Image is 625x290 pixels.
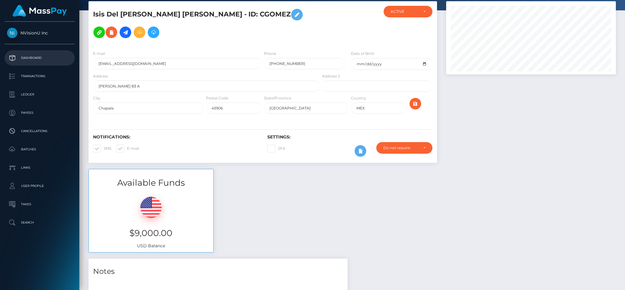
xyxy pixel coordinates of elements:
span: NVisionU Inc [5,30,75,36]
p: Taxes [7,200,72,209]
div: ACTIVE [391,9,418,14]
img: USD.png [140,197,162,218]
img: MassPay Logo [13,5,67,17]
p: User Profile [7,181,72,191]
h4: Notes [93,266,343,277]
p: Batches [7,145,72,154]
p: Ledger [7,90,72,99]
label: Country [351,95,366,101]
a: Batches [5,142,75,157]
label: City [93,95,100,101]
div: USD Balance [89,189,213,252]
h3: $9,000.00 [93,227,209,239]
a: Transactions [5,69,75,84]
a: Search [5,215,75,230]
label: Address 2 [322,73,340,79]
a: Payees [5,105,75,120]
label: E-mail [116,145,139,152]
label: E-mail [93,51,105,56]
a: Initiate Payout [120,27,131,38]
a: User Profile [5,178,75,194]
a: Taxes [5,197,75,212]
img: NVisionU Inc [7,28,17,38]
label: 2FA [267,145,285,152]
p: Cancellations [7,127,72,136]
label: Postal Code [206,95,228,101]
a: Cancellations [5,124,75,139]
button: Do not require [376,142,432,154]
label: SMS [93,145,111,152]
div: Do not require [383,145,418,150]
label: Date of Birth [351,51,374,56]
h6: Settings: [267,134,432,140]
h3: Available Funds [89,177,213,189]
p: Dashboard [7,53,72,63]
a: Dashboard [5,50,75,66]
a: Ledger [5,87,75,102]
label: State/Province [264,95,291,101]
h6: Notifications: [93,134,258,140]
a: Links [5,160,75,175]
p: Payees [7,108,72,117]
p: Transactions [7,72,72,81]
p: Search [7,218,72,227]
button: ACTIVE [384,6,432,17]
h5: Isis Del [PERSON_NAME] [PERSON_NAME] - ID: CGOMEZ [93,6,316,41]
label: Phone [264,51,276,56]
label: Address [93,73,108,79]
p: Links [7,163,72,172]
